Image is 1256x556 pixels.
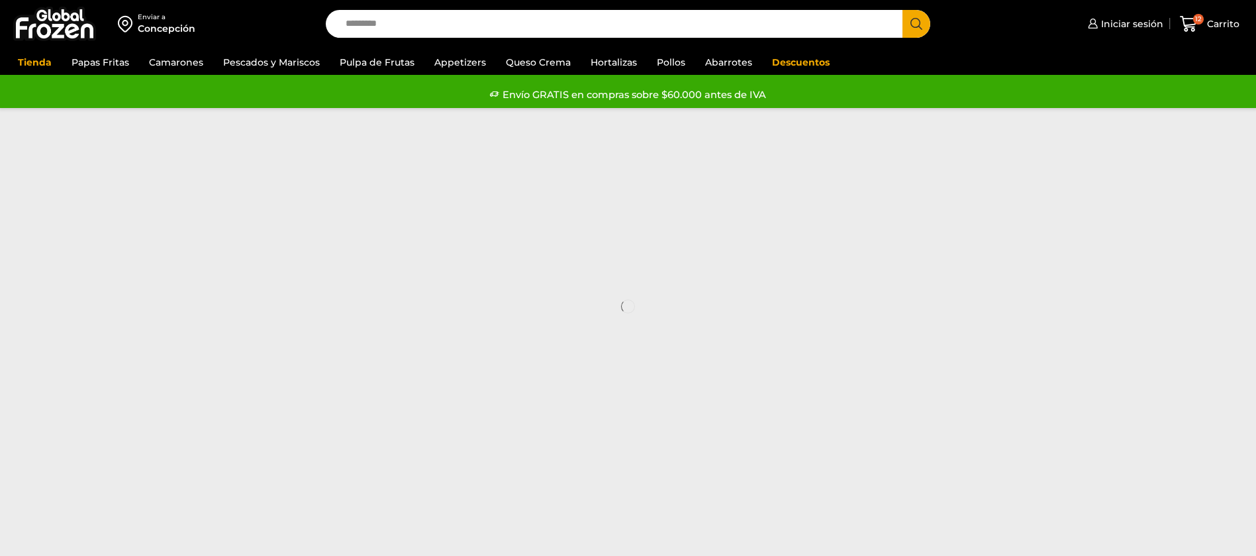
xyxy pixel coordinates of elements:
div: Concepción [138,22,195,35]
a: Camarones [142,50,210,75]
a: Pollos [650,50,692,75]
a: Iniciar sesión [1085,11,1163,37]
a: Pulpa de Frutas [333,50,421,75]
span: 12 [1193,14,1204,25]
a: Appetizers [428,50,493,75]
div: Enviar a [138,13,195,22]
a: Tienda [11,50,58,75]
a: Hortalizas [584,50,644,75]
img: address-field-icon.svg [118,13,138,35]
a: Pescados y Mariscos [217,50,326,75]
a: Papas Fritas [65,50,136,75]
a: Abarrotes [699,50,759,75]
button: Search button [902,10,930,38]
a: Queso Crema [499,50,577,75]
span: Iniciar sesión [1098,17,1163,30]
a: 12 Carrito [1177,9,1243,40]
span: Carrito [1204,17,1239,30]
a: Descuentos [765,50,836,75]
